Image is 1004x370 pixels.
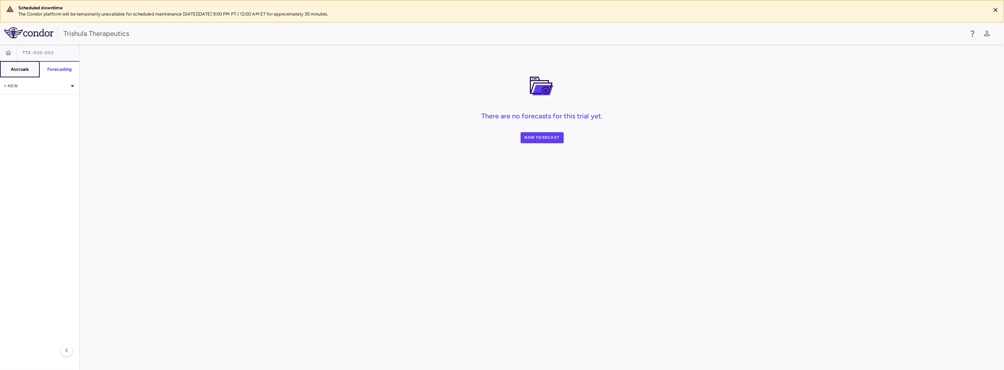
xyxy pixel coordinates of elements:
[4,27,54,38] img: logo-full-SnFGN8VE.png
[64,28,964,39] div: Trishula Therapeutics
[22,50,54,56] span: TTX-030-003
[47,66,72,72] h6: Forecasting
[18,5,985,11] div: Scheduled downtime
[991,5,1001,15] button: Close
[18,11,985,17] p: The Condor platform will be temporarily unavailable for scheduled maintenance [DATE][DATE] 9:00 P...
[521,132,564,143] button: New Forecast
[482,111,603,121] h4: There are no forecasts for this trial yet.
[11,66,29,72] h6: Accruals
[3,83,68,89] p: New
